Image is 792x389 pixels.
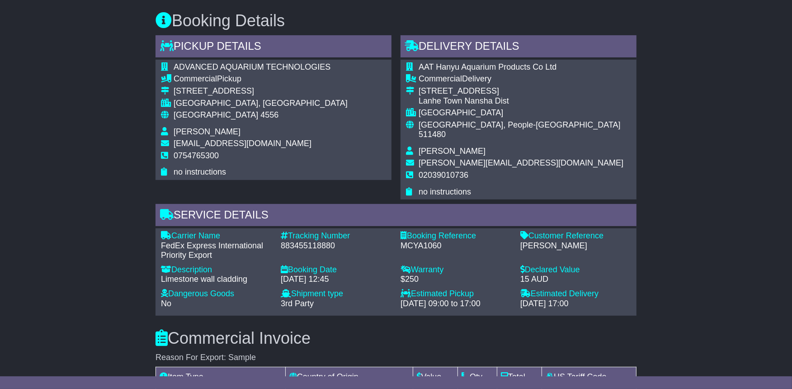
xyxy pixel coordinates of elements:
div: [DATE] 17:00 [520,299,631,309]
span: 02039010736 [419,171,468,180]
div: Lanhe Town Nansha Dist [419,96,631,106]
div: Service Details [156,204,636,228]
div: [GEOGRAPHIC_DATA], [GEOGRAPHIC_DATA] [174,99,348,109]
span: [PERSON_NAME] [174,127,240,136]
span: 3rd Party [281,299,314,308]
h3: Booking Details [156,12,636,30]
div: FedEx Express International Priority Export [161,241,272,261]
span: [PERSON_NAME] [419,147,486,156]
div: 15 AUD [520,275,631,285]
div: Carrier Name [161,231,272,241]
td: Item Type [156,367,286,387]
span: Commercial [174,74,217,83]
div: Estimated Delivery [520,289,631,299]
td: Country of Origin [285,367,413,387]
span: 511480 [419,130,446,139]
span: ADVANCED AQUARIUM TECHNOLOGIES [174,62,330,71]
div: Delivery Details [401,35,636,60]
div: $250 [401,275,511,285]
div: Warranty [401,265,511,275]
td: Qty [458,367,497,387]
div: Estimated Pickup [401,289,511,299]
span: 4556 [260,110,278,119]
div: [STREET_ADDRESS] [174,86,348,96]
div: [STREET_ADDRESS] [419,86,631,96]
div: [DATE] 12:45 [281,275,391,285]
div: Dangerous Goods [161,289,272,299]
span: [GEOGRAPHIC_DATA] [174,110,258,119]
span: [EMAIL_ADDRESS][DOMAIN_NAME] [174,139,311,148]
div: Declared Value [520,265,631,275]
td: Value [413,367,457,387]
div: Customer Reference [520,231,631,241]
span: AAT Hanyu Aquarium Products Co Ltd [419,62,557,71]
span: No [161,299,171,308]
span: 0754765300 [174,151,219,160]
div: Pickup [174,74,348,84]
div: Limestone wall cladding [161,275,272,285]
div: Pickup Details [156,35,391,60]
div: [GEOGRAPHIC_DATA] [419,108,631,118]
h3: Commercial Invoice [156,329,636,347]
div: 883455118880 [281,241,391,251]
div: Delivery [419,74,631,84]
span: no instructions [419,187,471,196]
div: Tracking Number [281,231,391,241]
td: Total [497,367,542,387]
div: MCYA1060 [401,241,511,251]
span: [GEOGRAPHIC_DATA], People-[GEOGRAPHIC_DATA] [419,120,621,129]
div: Shipment type [281,289,391,299]
span: [PERSON_NAME][EMAIL_ADDRESS][DOMAIN_NAME] [419,158,623,167]
span: Commercial [419,74,462,83]
td: HS Tariff Code [542,367,636,387]
div: Reason For Export: Sample [156,353,636,363]
div: [DATE] 09:00 to 17:00 [401,299,511,309]
span: no instructions [174,167,226,176]
div: Booking Reference [401,231,511,241]
div: [PERSON_NAME] [520,241,631,251]
div: Description [161,265,272,275]
div: Booking Date [281,265,391,275]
